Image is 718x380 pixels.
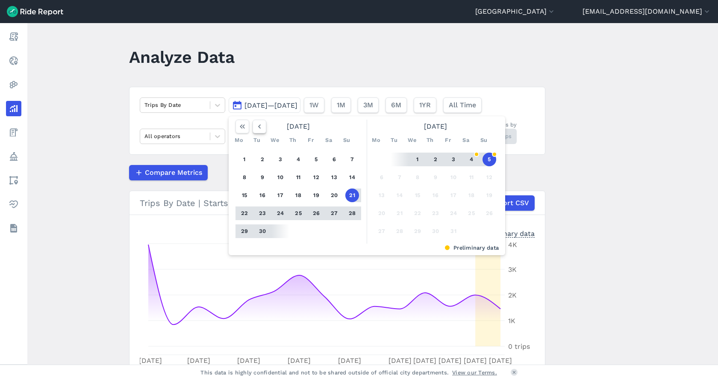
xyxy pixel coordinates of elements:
[388,356,412,365] tspan: [DATE]
[235,244,499,252] div: Preliminary data
[238,206,251,220] button: 22
[447,224,460,238] button: 31
[429,206,442,220] button: 23
[327,171,341,184] button: 13
[345,206,359,220] button: 28
[309,206,323,220] button: 26
[304,97,324,113] button: 1W
[268,133,282,147] div: We
[309,153,323,166] button: 5
[291,189,305,202] button: 18
[375,189,388,202] button: 13
[441,133,455,147] div: Fr
[237,356,260,365] tspan: [DATE]
[393,206,406,220] button: 21
[274,206,287,220] button: 24
[583,6,711,17] button: [EMAIL_ADDRESS][DOMAIN_NAME]
[291,171,305,184] button: 11
[288,356,311,365] tspan: [DATE]
[309,189,323,202] button: 19
[139,356,162,365] tspan: [DATE]
[508,291,517,299] tspan: 2K
[304,133,318,147] div: Fr
[483,189,496,202] button: 19
[322,133,335,147] div: Sa
[385,97,407,113] button: 6M
[256,224,269,238] button: 30
[244,101,297,109] span: [DATE]—[DATE]
[256,189,269,202] button: 16
[443,97,482,113] button: All Time
[338,356,361,365] tspan: [DATE]
[6,101,21,116] a: Analyze
[340,133,353,147] div: Su
[489,356,512,365] tspan: [DATE]
[6,197,21,212] a: Health
[465,189,478,202] button: 18
[229,97,300,113] button: [DATE]—[DATE]
[238,224,251,238] button: 29
[345,189,359,202] button: 21
[369,133,383,147] div: Mo
[393,189,406,202] button: 14
[411,206,424,220] button: 22
[429,189,442,202] button: 16
[327,153,341,166] button: 6
[286,133,300,147] div: Th
[483,171,496,184] button: 12
[508,265,517,274] tspan: 3K
[459,133,473,147] div: Sa
[256,171,269,184] button: 9
[411,189,424,202] button: 15
[145,168,202,178] span: Compare Metrics
[405,133,419,147] div: We
[6,221,21,236] a: Datasets
[375,224,388,238] button: 27
[414,97,436,113] button: 1YR
[238,171,251,184] button: 8
[413,356,436,365] tspan: [DATE]
[449,100,476,110] span: All Time
[363,100,373,110] span: 3M
[477,133,491,147] div: Su
[465,153,478,166] button: 4
[483,153,496,166] button: 5
[411,153,424,166] button: 1
[447,153,460,166] button: 3
[429,171,442,184] button: 9
[129,165,208,180] button: Compare Metrics
[393,224,406,238] button: 28
[331,97,351,113] button: 1M
[274,189,287,202] button: 17
[465,171,478,184] button: 11
[250,133,264,147] div: Tu
[475,6,556,17] button: [GEOGRAPHIC_DATA]
[274,153,287,166] button: 3
[291,153,305,166] button: 4
[452,368,497,377] a: View our Terms.
[375,171,388,184] button: 6
[391,100,401,110] span: 6M
[337,100,345,110] span: 1M
[438,356,462,365] tspan: [DATE]
[393,171,406,184] button: 7
[429,153,442,166] button: 2
[327,189,341,202] button: 20
[411,224,424,238] button: 29
[6,29,21,44] a: Report
[256,206,269,220] button: 23
[508,317,515,325] tspan: 1K
[129,45,235,69] h1: Analyze Data
[327,206,341,220] button: 27
[358,97,379,113] button: 3M
[345,171,359,184] button: 14
[508,241,517,249] tspan: 4K
[369,120,502,133] div: [DATE]
[256,153,269,166] button: 2
[309,171,323,184] button: 12
[464,356,487,365] tspan: [DATE]
[480,229,535,238] div: Preliminary data
[238,189,251,202] button: 15
[447,171,460,184] button: 10
[309,100,319,110] span: 1W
